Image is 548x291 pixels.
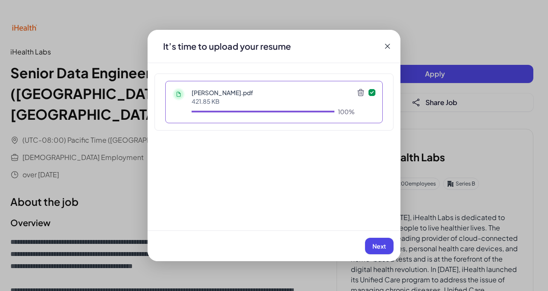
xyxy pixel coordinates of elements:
span: Next [372,242,386,250]
p: 421.85 KB [192,97,355,106]
p: [PERSON_NAME].pdf [192,88,355,97]
div: It’s time to upload your resume [156,40,298,52]
div: 100% [338,107,355,116]
button: Next [365,238,394,254]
